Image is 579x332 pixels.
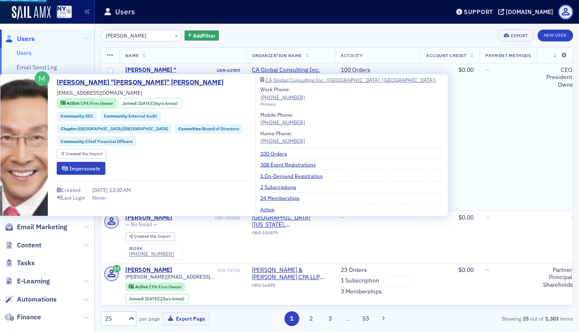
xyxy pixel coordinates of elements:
[61,138,85,144] span: Community :
[341,277,379,285] a: 1 Subscription
[57,149,106,159] div: Created Via: Import
[260,205,281,213] a: Active
[323,311,338,326] button: 3
[341,266,367,274] a: 23 Orders
[193,32,215,39] span: Add Filter
[358,311,373,326] button: 53
[104,113,129,119] span: Community :
[125,52,139,58] span: Name
[138,100,178,107] div: (36yrs 6mos)
[125,66,215,89] a: [PERSON_NAME] "[PERSON_NAME]" [PERSON_NAME]
[260,110,305,126] div: Mobile Phone:
[118,98,182,109] div: Joined: 1989-03-10 00:00:00
[554,52,576,58] span: Job Type
[61,126,168,132] a: Chapter:[GEOGRAPHIC_DATA]/[GEOGRAPHIC_DATA]
[5,295,57,304] a: Automations
[174,268,240,273] div: USR-75732
[145,296,158,302] span: [DATE]
[341,66,370,74] a: 100 Orders
[5,258,35,268] a: Tasks
[284,311,299,326] button: 1
[485,266,490,274] span: —
[252,230,329,239] div: ORG-150579
[342,315,354,322] span: …
[252,214,329,229] span: Rockefeller University (New York, NY)
[571,214,576,221] span: —
[174,215,240,221] div: USR-150584
[57,98,117,109] div: Active: Active: CPA Firm Owner
[252,283,329,291] div: ORG-16495
[260,183,303,190] a: 2 Subscriptions
[252,52,302,58] span: Organization Name
[464,8,493,16] div: Support
[135,284,149,290] span: Active
[5,241,41,250] a: Content
[543,266,576,289] div: Partner / Principal / Shareholder
[17,222,67,232] span: Email Marketing
[5,277,50,286] a: E-Learning
[129,246,174,251] div: work
[265,77,436,82] div: CA Global Consulting Inc. ([GEOGRAPHIC_DATA], [GEOGRAPHIC_DATA])
[125,266,172,274] div: [PERSON_NAME]
[175,124,243,134] div: Committee:
[485,214,490,221] span: —
[57,5,72,19] img: SailAMX
[66,151,90,156] span: Created Via :
[17,63,57,71] a: Email Send Log
[129,251,174,257] div: [PHONE_NUMBER]
[260,118,305,126] a: [PHONE_NUMBER]
[12,6,51,19] img: SailAMX
[260,85,305,101] div: Work Phone:
[252,266,329,281] a: [PERSON_NAME] & [PERSON_NAME] CPA LLP ([US_STATE], [GEOGRAPHIC_DATA])
[260,93,305,101] a: [PHONE_NUMBER]
[92,194,107,201] div: Never
[506,8,553,16] div: [DOMAIN_NAME]
[252,266,329,281] span: Mutino & Chan CPA LLP (New York, NY)
[303,311,318,326] button: 2
[426,52,466,58] span: Account Credit
[543,66,576,89] div: CEO / President / Owner
[458,66,474,74] span: $0.00
[125,214,172,222] a: [PERSON_NAME]
[163,312,210,325] button: Export Page
[61,126,78,132] span: Chapter :
[260,77,444,82] a: CA Global Consulting Inc. ([GEOGRAPHIC_DATA], [GEOGRAPHIC_DATA])
[458,214,474,221] span: $0.00
[485,52,531,58] span: Payment Methods
[341,214,345,221] span: —
[115,7,135,17] h1: Users
[125,294,189,303] div: Joined: 2002-03-20 00:00:00
[260,129,305,145] div: Home Phone:
[178,126,202,132] span: Committee :
[17,258,35,268] span: Tasks
[17,49,32,57] a: Users
[17,295,57,304] span: Automations
[511,33,528,38] div: Export
[66,100,80,106] span: Active
[134,233,158,239] span: Created Via :
[104,113,157,120] a: Community:Internal Audit
[17,34,35,44] span: Users
[260,172,329,179] a: 1 On-Demand Registration
[80,100,113,106] span: CPA Firm Owner
[139,315,160,322] label: per page
[185,30,219,41] button: AddFilter
[5,313,41,322] a: Finance
[252,214,329,229] a: [GEOGRAPHIC_DATA] ([US_STATE], [GEOGRAPHIC_DATA])
[5,222,67,232] a: Email Marketing
[17,277,50,286] span: E-Learning
[129,284,181,289] a: Active CPA Firm Owner
[66,152,102,156] div: Import
[252,66,329,81] a: CA Global Consulting Inc. ([GEOGRAPHIC_DATA], [GEOGRAPHIC_DATA])
[498,9,556,15] button: [DOMAIN_NAME]
[125,232,175,241] div: Created Via: Import
[252,66,329,81] span: CA Global Consulting Inc. (Little Neck, NY)
[260,137,305,144] a: [PHONE_NUMBER]
[558,5,573,19] span: Profile
[5,34,35,44] a: Users
[61,100,113,107] a: Active CPA Firm Owner
[129,296,145,302] span: Joined :
[57,137,136,146] div: Community:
